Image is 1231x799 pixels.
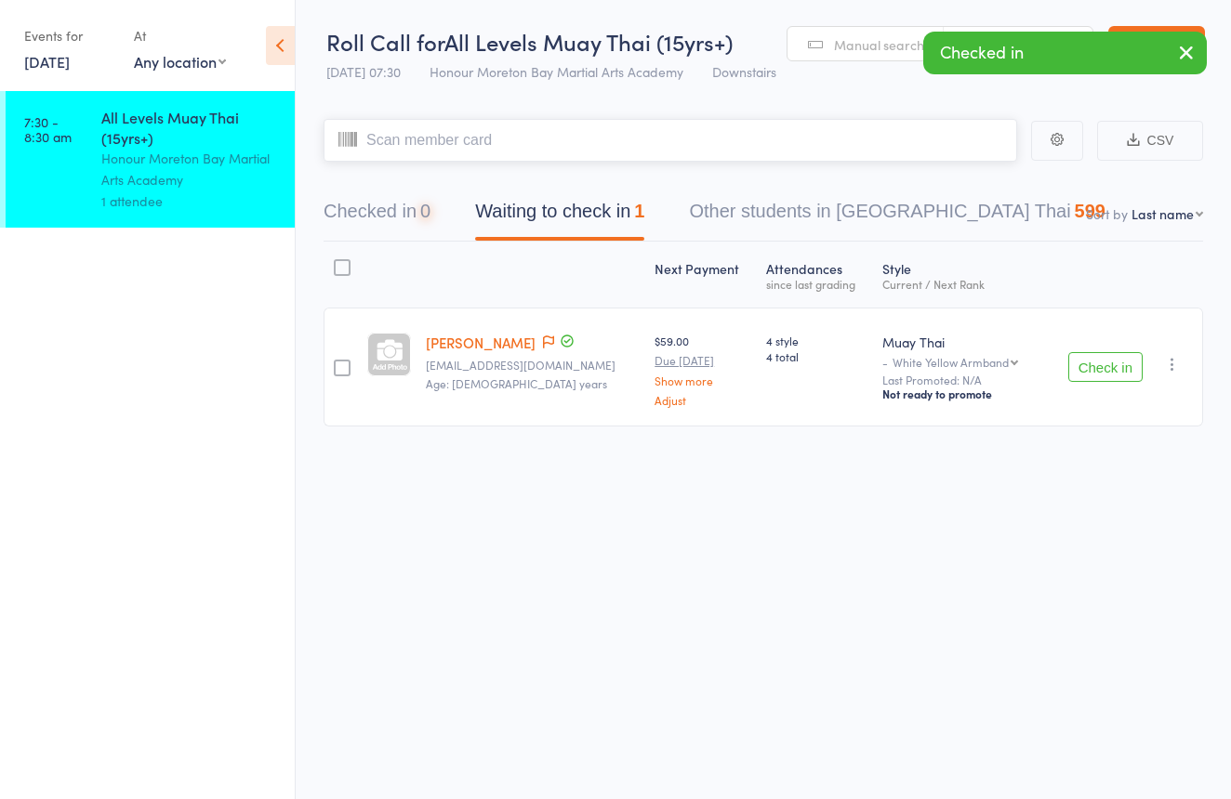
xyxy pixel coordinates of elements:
div: 599 [1075,201,1105,221]
div: White Yellow Armband [893,356,1009,368]
div: Events for [24,20,115,51]
a: [PERSON_NAME] [426,333,536,352]
span: Roll Call for [326,26,444,57]
button: Check in [1068,352,1143,382]
div: Current / Next Rank [882,278,1036,290]
span: Age: [DEMOGRAPHIC_DATA] years [426,375,607,391]
div: 0 [420,201,430,221]
span: Manual search [834,35,924,54]
div: Muay Thai [882,333,1036,351]
label: Sort by [1086,204,1128,223]
div: All Levels Muay Thai (15yrs+) [101,107,279,148]
span: All Levels Muay Thai (15yrs+) [444,26,733,57]
div: Style [875,250,1043,299]
a: Adjust [655,394,751,406]
span: 4 style [766,333,867,348]
div: since last grading [766,278,867,290]
div: - [882,356,1036,368]
button: CSV [1097,121,1203,161]
a: Show more [655,374,751,386]
button: Checked in0 [324,191,430,241]
span: Downstairs [712,62,776,81]
span: 4 total [766,348,867,364]
div: $59.00 [655,333,751,406]
span: Honour Moreton Bay Martial Arts Academy [430,62,683,81]
div: 1 [634,201,644,221]
button: Waiting to check in1 [475,191,644,241]
input: Scan member card [324,119,1017,162]
div: At [134,20,226,51]
time: 7:30 - 8:30 am [24,114,72,144]
small: Last Promoted: N/A [882,373,1036,386]
button: Other students in [GEOGRAPHIC_DATA] Thai599 [689,191,1105,241]
div: Any location [134,51,226,72]
a: [DATE] [24,51,70,72]
div: Not ready to promote [882,386,1036,401]
div: Atten­dances [759,250,875,299]
div: 1 attendee [101,190,279,212]
span: [DATE] 07:30 [326,62,401,81]
div: Last name [1132,204,1194,223]
small: Due [DATE] [655,354,751,367]
div: Honour Moreton Bay Martial Arts Academy [101,148,279,190]
a: Exit roll call [1108,26,1205,63]
a: 7:30 -8:30 amAll Levels Muay Thai (15yrs+)Honour Moreton Bay Martial Arts Academy1 attendee [6,91,295,228]
small: Bransonjcasey@gmail.com [426,359,640,372]
div: Next Payment [647,250,759,299]
div: Checked in [923,32,1207,74]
